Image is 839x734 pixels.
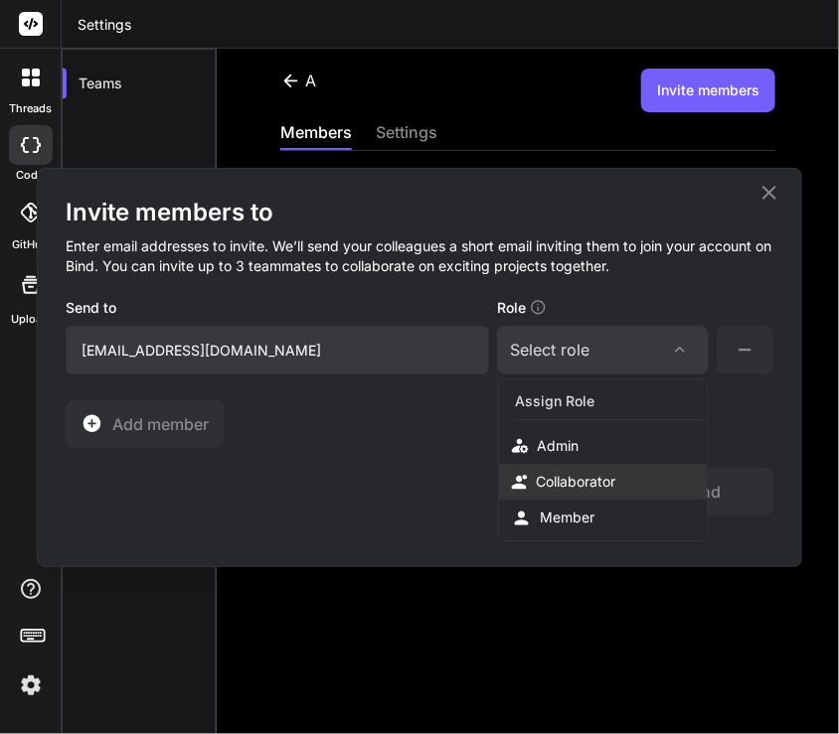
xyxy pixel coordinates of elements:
div: Select role [510,338,589,362]
label: Role [497,298,547,326]
span: Add member [112,412,209,436]
div: Admin [537,436,579,456]
div: Assign Role [515,383,708,420]
label: Send to [66,298,116,326]
div: Collaborator [499,464,707,500]
h4: Enter email addresses to invite. We’ll send your colleagues a short email inviting them to join y... [66,228,773,296]
div: Assign RoleAdmin [499,383,707,464]
button: Add member [66,400,225,448]
div: Member [499,500,707,536]
div: Collaborator [536,472,615,492]
input: Enter team member email [66,326,489,374]
div: Select role [510,338,696,362]
h2: Invite members to [66,197,773,228]
div: Member [540,508,594,527]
